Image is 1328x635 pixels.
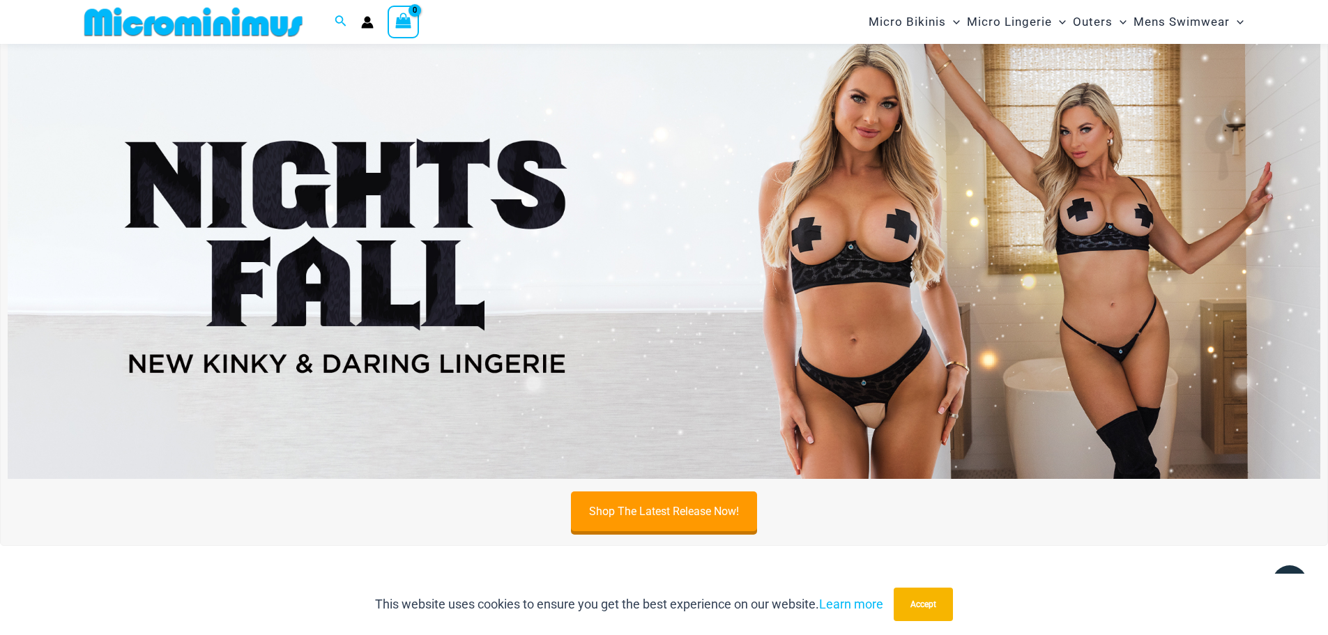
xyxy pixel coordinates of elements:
[1230,4,1244,40] span: Menu Toggle
[79,6,308,38] img: MM SHOP LOGO FLAT
[335,13,347,31] a: Search icon link
[571,491,757,531] a: Shop The Latest Release Now!
[375,594,883,615] p: This website uses cookies to ensure you get the best experience on our website.
[963,4,1069,40] a: Micro LingerieMenu ToggleMenu Toggle
[1052,4,1066,40] span: Menu Toggle
[869,4,946,40] span: Micro Bikinis
[1073,4,1113,40] span: Outers
[1130,4,1247,40] a: Mens SwimwearMenu ToggleMenu Toggle
[819,597,883,611] a: Learn more
[946,4,960,40] span: Menu Toggle
[1069,4,1130,40] a: OutersMenu ToggleMenu Toggle
[1134,4,1230,40] span: Mens Swimwear
[388,6,420,38] a: View Shopping Cart, empty
[8,33,1320,479] img: Night's Fall Silver Leopard Pack
[361,16,374,29] a: Account icon link
[967,4,1052,40] span: Micro Lingerie
[894,588,953,621] button: Accept
[1113,4,1127,40] span: Menu Toggle
[863,2,1250,42] nav: Site Navigation
[865,4,963,40] a: Micro BikinisMenu ToggleMenu Toggle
